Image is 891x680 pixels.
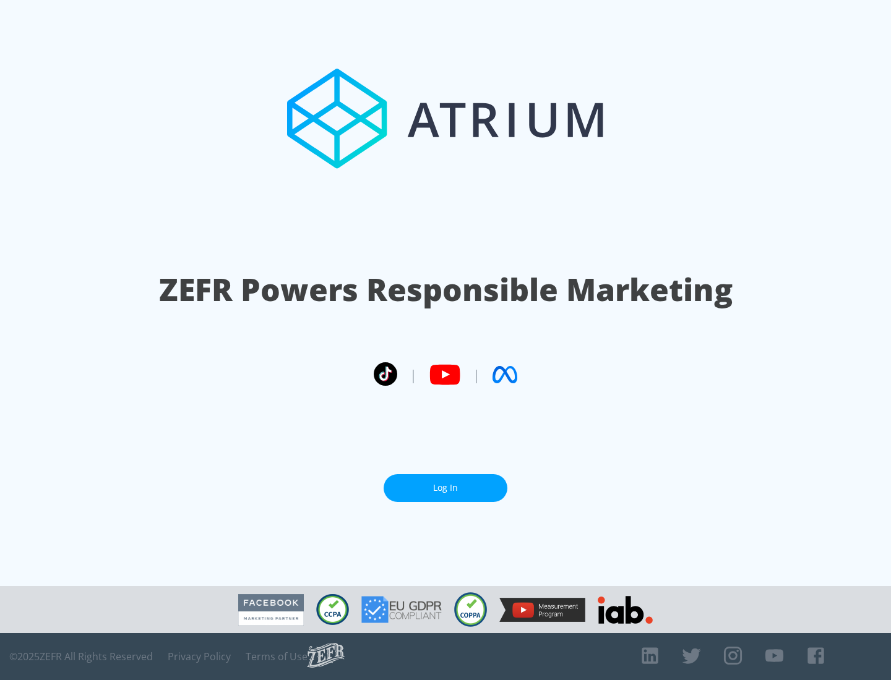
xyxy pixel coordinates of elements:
img: Facebook Marketing Partner [238,594,304,626]
a: Terms of Use [246,650,308,663]
img: IAB [598,596,653,624]
img: YouTube Measurement Program [499,598,585,622]
img: GDPR Compliant [361,596,442,623]
a: Log In [384,474,507,502]
a: Privacy Policy [168,650,231,663]
h1: ZEFR Powers Responsible Marketing [159,268,733,311]
span: | [410,365,417,384]
img: CCPA Compliant [316,594,349,625]
span: | [473,365,480,384]
span: © 2025 ZEFR All Rights Reserved [9,650,153,663]
img: COPPA Compliant [454,592,487,627]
